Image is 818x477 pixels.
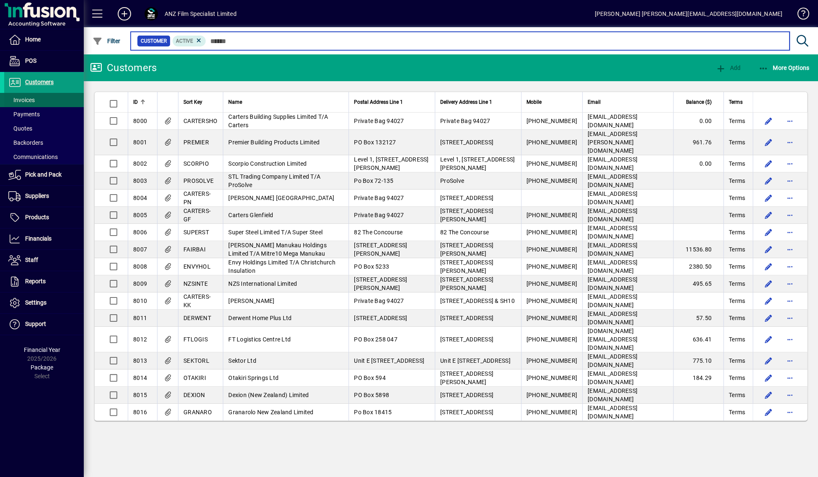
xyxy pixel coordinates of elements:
td: 0.00 [673,155,723,172]
span: [PHONE_NUMBER] [526,229,578,236]
a: Reports [4,271,84,292]
button: More Options [756,60,812,75]
mat-chip: Activation Status: Active [173,36,206,46]
span: [PHONE_NUMBER] [526,297,578,304]
td: 961.76 [673,130,723,155]
span: More Options [759,64,810,71]
span: GRANARO [183,409,212,415]
span: [STREET_ADDRESS] [440,315,493,321]
span: Products [25,214,49,221]
span: [STREET_ADDRESS] [440,336,493,343]
span: 82 The Concourse [354,229,403,236]
span: Terms [729,177,745,185]
span: Private Bag 94027 [354,195,404,201]
button: Edit [761,294,775,308]
td: 636.41 [673,327,723,352]
button: Edit [761,371,775,385]
button: Edit [761,208,775,222]
span: ProSolve [440,177,464,184]
span: Private Bag 94027 [440,118,490,124]
span: [EMAIL_ADDRESS][DOMAIN_NAME] [588,293,637,308]
span: Po Box 72-135 [354,177,393,184]
a: Invoices [4,93,84,107]
button: Add [111,6,138,21]
span: Add [715,64,741,71]
button: More options [783,388,797,402]
a: Support [4,314,84,335]
span: [EMAIL_ADDRESS][PERSON_NAME][DOMAIN_NAME] [588,131,637,154]
span: [EMAIL_ADDRESS][DOMAIN_NAME] [588,156,637,171]
span: ENVYHOL [183,263,211,270]
span: Terms [729,194,745,202]
span: 8006 [133,229,147,236]
span: [STREET_ADDRESS] [440,195,493,201]
button: Edit [761,174,775,187]
span: Terms [729,374,745,382]
span: Private Bag 94027 [354,118,404,124]
span: PREMIER [183,139,209,146]
span: OTAKIRI [183,374,206,381]
span: 8011 [133,315,147,321]
span: SUPERST [183,229,209,236]
span: [PHONE_NUMBER] [526,118,578,124]
span: Support [25,321,46,327]
button: More options [783,114,797,128]
span: Package [31,364,53,371]
button: More options [783,354,797,367]
td: 775.10 [673,352,723,369]
span: CARTERS-PN [183,190,211,205]
span: [EMAIL_ADDRESS][DOMAIN_NAME] [588,405,637,420]
span: [PHONE_NUMBER] [526,177,578,184]
span: Super Steel Limited T/A Super Steel [228,229,323,236]
span: Terms [729,280,745,288]
span: 82 The Concourse [440,229,489,236]
td: 2380.50 [673,258,723,275]
span: [STREET_ADDRESS][PERSON_NAME] [440,242,493,257]
span: Terms [729,391,745,399]
span: 8007 [133,246,147,253]
a: Pick and Pack [4,164,84,185]
span: [PHONE_NUMBER] [526,139,578,146]
span: STL Trading Company Limited T/A ProSolve [228,173,320,188]
span: [STREET_ADDRESS][PERSON_NAME] [440,259,493,274]
span: Settings [25,299,46,306]
span: Filter [93,38,121,44]
span: CARTERS-GF [183,208,211,223]
span: Terms [729,297,745,305]
span: Backorders [8,139,43,146]
span: Terms [729,228,745,236]
button: More options [783,208,797,222]
span: PO Box 132127 [354,139,396,146]
span: Private Bag 94027 [354,297,404,304]
span: Name [228,97,242,107]
span: Private Bag 94027 [354,212,404,218]
span: Carters Glenfield [228,212,273,218]
td: 0.00 [673,113,723,130]
span: [STREET_ADDRESS] [440,139,493,146]
span: PO Box 258 047 [354,336,397,343]
span: Customer [141,37,167,45]
a: Communications [4,150,84,164]
span: Terms [729,314,745,322]
span: 8001 [133,139,147,146]
span: Level 1, [STREET_ADDRESS][PERSON_NAME] [440,156,515,171]
td: 57.50 [673,310,723,327]
div: [PERSON_NAME] [PERSON_NAME][EMAIL_ADDRESS][DOMAIN_NAME] [594,7,782,21]
span: Envy Holdings Limited T/A Christchurch Insulation [228,259,335,274]
span: SCORPIO [183,160,209,167]
span: Reports [25,278,46,285]
button: Edit [761,114,775,128]
span: [PHONE_NUMBER] [526,280,578,287]
span: [PHONE_NUMBER] [526,212,578,218]
span: [STREET_ADDRESS][PERSON_NAME] [354,242,407,257]
span: NZSINTE [183,280,208,287]
span: Payments [8,111,40,118]
span: Mobile [526,97,542,107]
span: [STREET_ADDRESS][PERSON_NAME] [354,276,407,291]
span: 8015 [133,392,147,398]
button: More options [783,277,797,290]
span: Scorpio Construction Limited [228,160,307,167]
span: PO Box 594 [354,374,386,381]
span: Financials [25,235,52,242]
div: ANZ Film Specialist Limited [165,7,237,21]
